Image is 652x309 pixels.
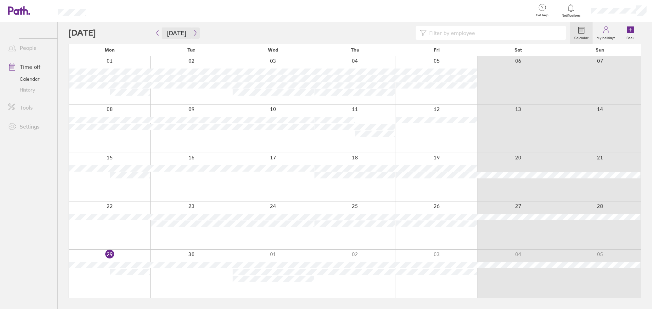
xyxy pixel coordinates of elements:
label: My holidays [593,34,619,40]
a: Notifications [560,3,582,18]
a: Tools [3,101,57,114]
span: Fri [434,47,440,53]
button: [DATE] [162,27,192,39]
span: Notifications [560,14,582,18]
a: My holidays [593,22,619,44]
input: Filter by employee [427,26,562,39]
a: Calendar [3,74,57,84]
a: History [3,84,57,95]
span: Wed [268,47,278,53]
span: Mon [105,47,115,53]
span: Get help [531,13,553,17]
label: Calendar [570,34,593,40]
span: Tue [187,47,195,53]
label: Book [622,34,638,40]
span: Sat [514,47,522,53]
a: Calendar [570,22,593,44]
a: People [3,41,57,55]
a: Settings [3,120,57,133]
span: Thu [351,47,359,53]
a: Time off [3,60,57,74]
a: Book [619,22,641,44]
span: Sun [596,47,604,53]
